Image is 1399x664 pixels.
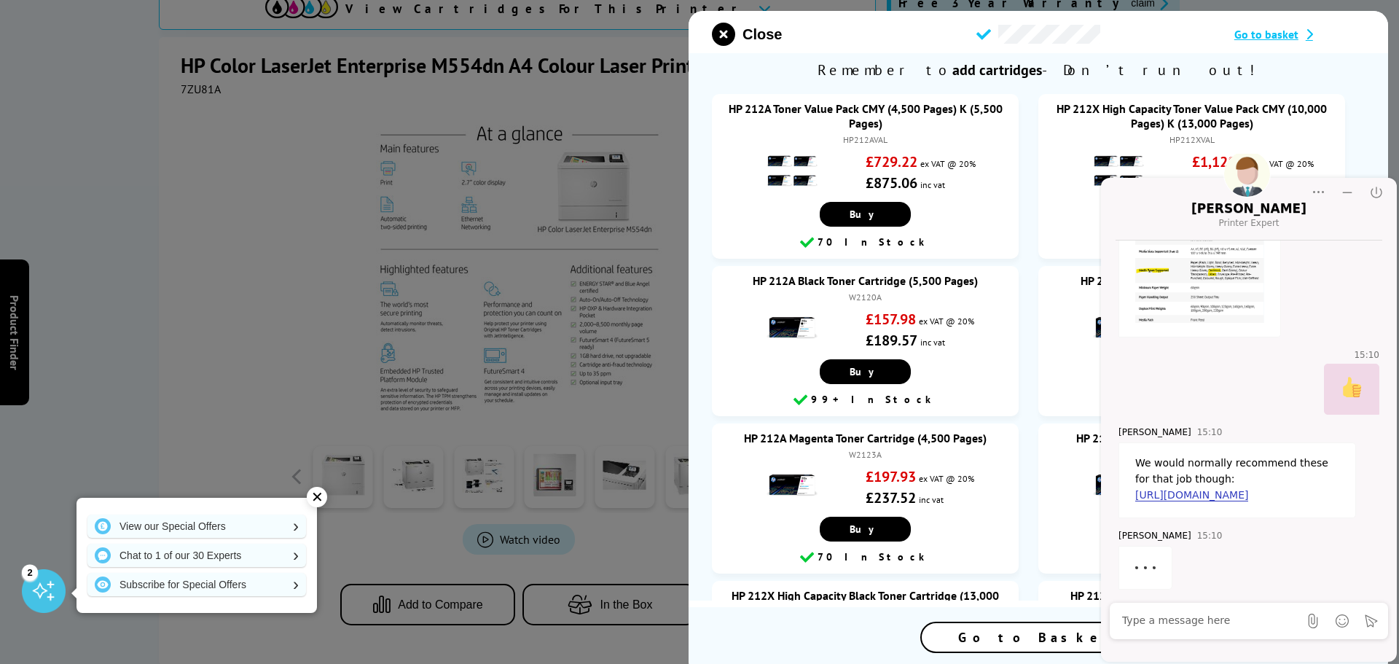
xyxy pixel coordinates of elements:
[958,629,1118,646] span: Go to Basket
[719,234,1011,251] div: 70 In Stock
[919,494,944,505] span: inc vat
[850,365,881,378] span: Buy
[87,544,306,567] a: Chat to 1 of our 30 Experts
[729,101,1003,130] a: HP 212A Toner Value Pack CMY (4,500 Pages) K (5,500 Pages)
[1046,234,1338,251] div: 19 In Stock
[866,467,916,486] strong: £197.93
[1046,549,1338,566] div: 83 In Stock
[744,431,987,445] a: HP 212A Magenta Toner Cartridge (4,500 Pages)
[719,391,1011,409] div: 99+ In Stock
[753,273,978,288] a: HP 212A Black Toner Cartridge (5,500 Pages)
[1046,391,1338,409] div: 83 In Stock
[1053,134,1331,145] div: HP212XVAL
[742,26,782,43] span: Close
[866,173,917,192] strong: £875.06
[767,302,818,354] img: HP 212A Black Toner Cartridge (5,500 Pages)
[1081,273,1303,288] a: HP 212A Cyan Toner Cartridge (4,500 Pages)
[866,488,916,507] strong: £237.52
[767,145,818,196] img: HP 212A Toner Value Pack CMY (4,500 Pages) K (5,500 Pages)
[1093,145,1144,196] img: HP 212X High Capacity Toner Value Pack CMY (10,000 Pages) K (13,000 Pages)
[87,515,306,538] a: View our Special Offers
[920,158,976,169] span: ex VAT @ 20%
[1099,154,1399,664] iframe: chat window
[1093,302,1144,354] img: HP 212A Cyan Toner Cartridge (4,500 Pages)
[1070,588,1313,617] a: HP 212X High Capacity Magenta Toner Cartridge (10,000 Pages)
[726,449,1004,460] div: W2123A
[87,573,306,596] a: Subscribe for Special Offers
[726,134,1004,145] div: HP212AVAL
[732,588,999,617] a: HP 212X High Capacity Black Toner Cartridge (13,000 Pages)
[1076,431,1308,445] a: HP 212A Yellow Toner Cartridge (4,500 Pages)
[866,152,917,171] strong: £729.22
[919,473,974,484] span: ex VAT @ 20%
[920,337,945,348] span: inc vat
[1053,292,1331,302] div: W2121A
[850,523,881,536] span: Buy
[712,23,782,46] button: close modal
[1053,449,1331,460] div: W2122A
[1234,27,1365,42] a: Go to basket
[726,292,1004,302] div: W2120A
[850,208,881,221] span: Buy
[767,460,818,511] img: HP 212A Magenta Toner Cartridge (4,500 Pages)
[866,331,917,350] strong: £189.57
[1093,460,1144,511] img: HP 212A Yellow Toner Cartridge (4,500 Pages)
[952,60,1042,79] b: add cartridges
[307,487,327,507] div: ✕
[719,549,1011,566] div: 70 In Stock
[689,53,1388,87] span: Remember to - Don’t run out!
[866,310,916,329] strong: £157.98
[920,622,1156,653] a: Go to Basket
[919,316,974,327] span: ex VAT @ 20%
[1192,152,1255,171] strong: £1,128.85
[1234,27,1298,42] span: Go to basket
[920,179,945,190] span: inc vat
[22,564,38,580] div: 2
[1057,101,1327,130] a: HP 212X High Capacity Toner Value Pack CMY (10,000 Pages) K (13,000 Pages)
